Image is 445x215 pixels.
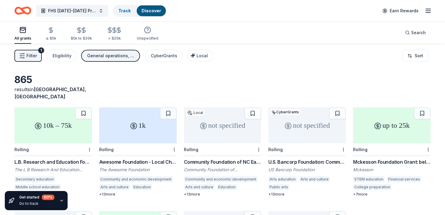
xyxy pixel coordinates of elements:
[106,24,122,44] button: > $20k
[99,107,177,197] a: 1kRollingAwesome Foundation - Local Chapter GrantsThe Awesome FoundationCommunity and economic de...
[353,184,392,190] div: College preparation
[46,24,56,44] button: ≤ $5k
[187,50,213,62] button: Local
[19,201,54,206] div: Go to track
[36,5,108,17] button: FHS [DATE]-[DATE] Production Season
[14,176,55,182] div: Secondary education
[184,192,261,197] div: + 13 more
[137,36,158,41] div: Unspecified
[415,52,423,59] span: Sort
[14,158,92,166] div: L.B. Research and Education Foundation
[184,107,261,197] a: not specifiedLocalRollingCommunity Foundation of NC East GrantsCommunity Foundation of [GEOGRAPHI...
[14,107,92,197] a: 10k – 75kRollingL.B. Research and Education FoundationThe L B Research And Education FoundationSe...
[26,52,37,59] span: Filter
[118,8,131,13] a: Track
[186,110,204,116] div: Local
[19,195,54,200] div: Get started
[14,50,42,62] button: Filter1
[99,176,173,182] div: Community and economic development
[46,36,56,41] div: ≤ $5k
[99,158,177,166] div: Awesome Foundation - Local Chapter Grants
[184,107,261,143] div: not specified
[197,53,208,58] span: Local
[145,50,182,62] button: CyberGrants
[299,176,330,182] div: Arts and culture
[14,86,92,100] div: results
[353,167,431,173] div: Mckesson
[353,192,431,197] div: + 7 more
[14,147,29,152] div: Rolling
[379,5,422,16] a: Earn Rewards
[184,184,215,190] div: Arts and culture
[268,147,283,152] div: Rolling
[184,176,258,182] div: Community and economic development
[14,107,92,143] div: 10k – 75k
[268,176,297,182] div: Arts education
[268,107,346,197] a: not specifiedCyberGrantsRollingU.S. Bancorp Foundation: Community Possible Grant ProgramUS Bancor...
[268,192,346,197] div: + 13 more
[402,50,428,62] button: Sort
[353,147,367,152] div: Rolling
[353,107,431,197] a: up to 25kRollingMckesson Foundation Grant: below $25,000MckessonSTEM educationFinancial servicesC...
[71,24,92,44] button: $5k to $20k
[353,176,385,182] div: STEM education
[38,47,44,53] div: 1
[292,184,340,190] div: Community beautification
[184,167,261,173] div: Community Foundation of [GEOGRAPHIC_DATA]
[132,184,152,190] div: Education
[353,158,431,166] div: Mckesson Foundation Grant: below $25,000
[14,167,92,173] div: The L B Research And Education Foundation
[14,86,86,100] span: in
[14,74,92,86] div: 865
[268,107,346,143] div: not specified
[184,147,198,152] div: Rolling
[99,184,130,190] div: Arts and culture
[47,50,76,62] button: Eligibility
[99,107,177,143] div: 1k
[270,109,300,115] div: CyberGrants
[106,36,122,41] div: > $20k
[400,27,431,39] button: Search
[14,4,31,18] a: Home
[14,36,31,41] div: All grants
[99,147,114,152] div: Rolling
[353,107,431,143] div: up to 25k
[113,5,166,17] button: TrackDiscover
[53,52,72,59] div: Eligibility
[411,29,426,36] span: Search
[71,36,92,41] div: $5k to $20k
[87,52,135,59] div: General operations, Education, Training and capacity building, Other
[48,7,96,14] span: FHS [DATE]-[DATE] Production Season
[387,176,421,182] div: Financial services
[14,24,31,44] button: All grants
[99,192,177,197] div: + 13 more
[81,50,140,62] button: General operations, Education, Training and capacity building, Other
[268,167,346,173] div: US Bancorp Foundation
[137,24,158,44] button: Unspecified
[151,52,177,59] div: CyberGrants
[99,167,177,173] div: The Awesome Foundation
[14,184,61,190] div: Middle school education
[268,158,346,166] div: U.S. Bancorp Foundation: Community Possible Grant Program
[217,184,237,190] div: Education
[184,158,261,166] div: Community Foundation of NC East Grants
[268,184,289,190] div: Public arts
[142,8,161,13] a: Discover
[42,195,54,200] div: 60 %
[14,86,86,100] span: [GEOGRAPHIC_DATA], [GEOGRAPHIC_DATA]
